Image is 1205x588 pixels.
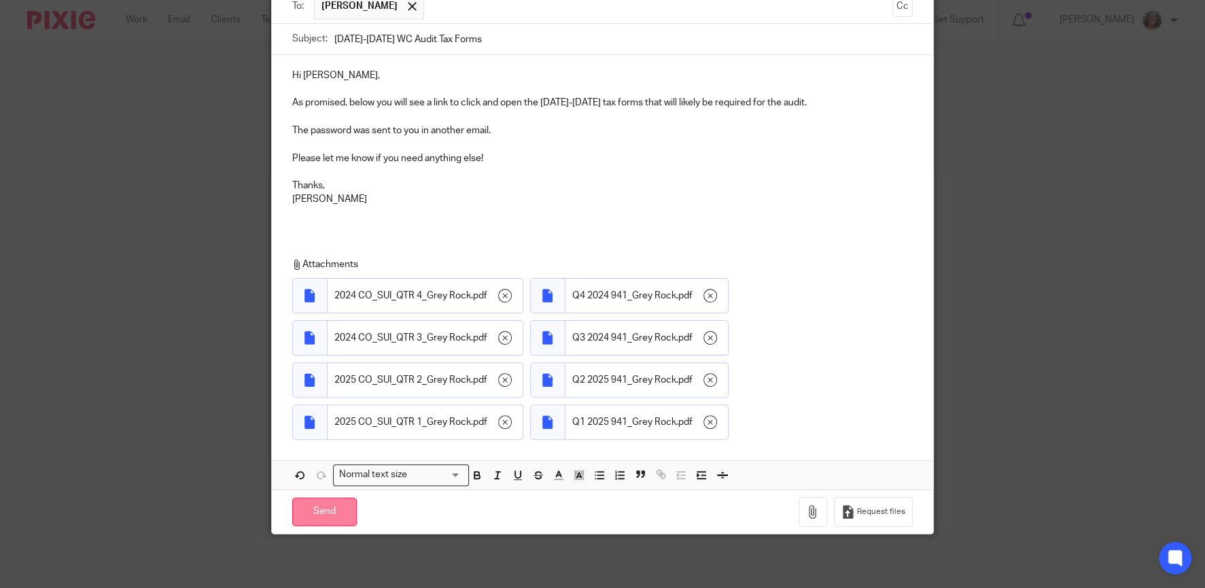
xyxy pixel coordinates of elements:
[678,289,693,302] span: pdf
[334,373,471,387] span: 2025 CO_SUI_QTR 2_Grey Rock
[572,331,676,345] span: Q3 2024 941_Grey Rock
[678,373,693,387] span: pdf
[292,152,913,165] p: Please let me know if you need anything else!
[473,331,487,345] span: pdf
[334,415,471,429] span: 2025 CO_SUI_QTR 1_Grey Rock
[678,331,693,345] span: pdf
[334,331,471,345] span: 2024 CO_SUI_QTR 3_Grey Rock
[328,363,523,397] div: .
[336,468,411,482] span: Normal text size
[473,289,487,302] span: pdf
[572,415,676,429] span: Q1 2025 941_Grey Rock
[292,179,913,192] p: Thanks,
[565,321,728,355] div: .
[565,279,728,313] div: .
[292,69,913,82] p: Hi [PERSON_NAME],
[572,373,676,387] span: Q2 2025 941_Grey Rock
[292,32,328,46] label: Subject:
[292,192,913,206] p: [PERSON_NAME]
[678,415,693,429] span: pdf
[292,258,898,271] p: Attachments
[473,373,487,387] span: pdf
[572,289,676,302] span: Q4 2024 941_Grey Rock
[292,498,357,527] input: Send
[328,405,523,439] div: .
[333,464,469,485] div: Search for option
[565,405,728,439] div: .
[328,321,523,355] div: .
[834,497,913,528] button: Request files
[292,96,913,109] p: As promised, below you will see a link to click and open the [DATE]-[DATE] tax forms that will li...
[328,279,523,313] div: .
[565,363,728,397] div: .
[412,468,461,482] input: Search for option
[857,506,905,517] span: Request files
[473,415,487,429] span: pdf
[292,124,913,137] p: The password was sent to you in another email.
[334,289,471,302] span: 2024 CO_SUI_QTR 4_Grey Rock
